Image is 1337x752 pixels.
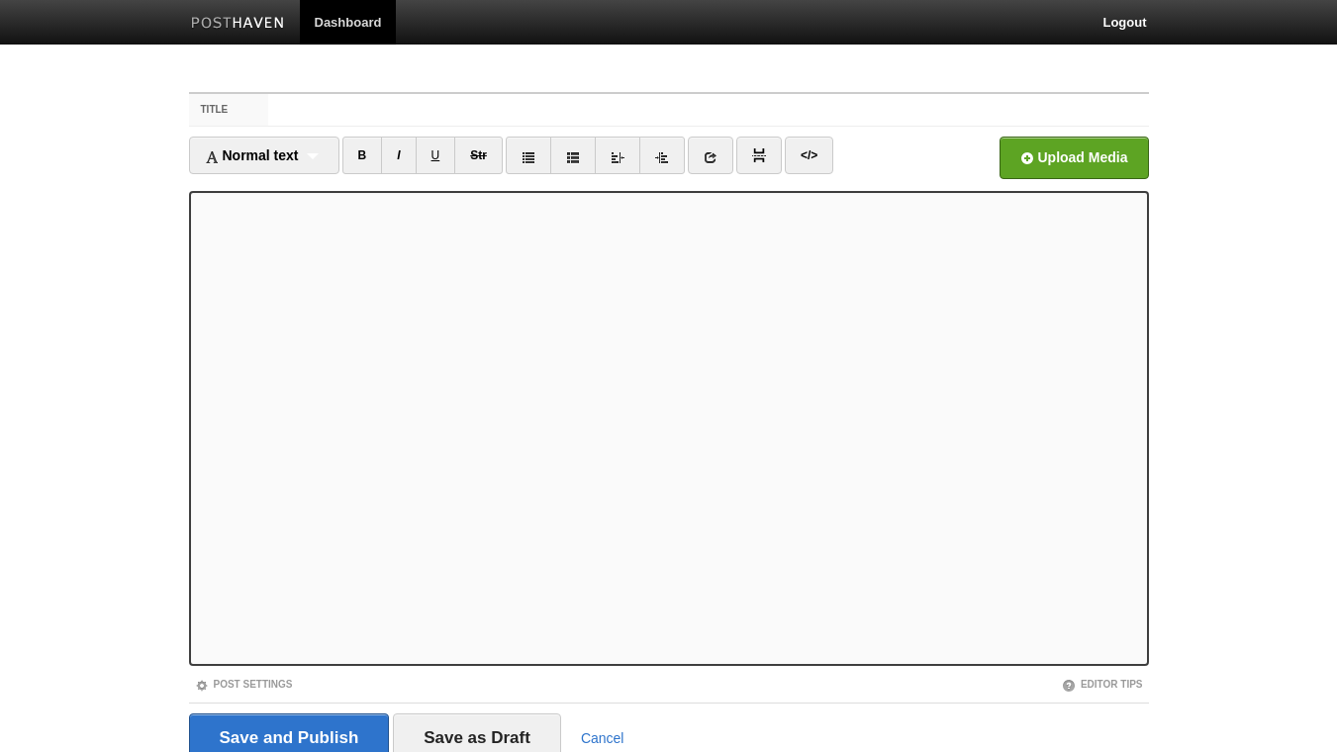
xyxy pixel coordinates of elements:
a: Cancel [581,730,624,746]
a: </> [785,137,833,174]
del: Str [470,148,487,162]
a: U [416,137,456,174]
span: Normal text [205,147,299,163]
label: Title [189,94,269,126]
a: Editor Tips [1062,679,1143,690]
img: pagebreak-icon.png [752,148,766,162]
img: Posthaven-bar [191,17,285,32]
a: Post Settings [195,679,293,690]
a: I [381,137,416,174]
a: B [342,137,383,174]
a: Str [454,137,503,174]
